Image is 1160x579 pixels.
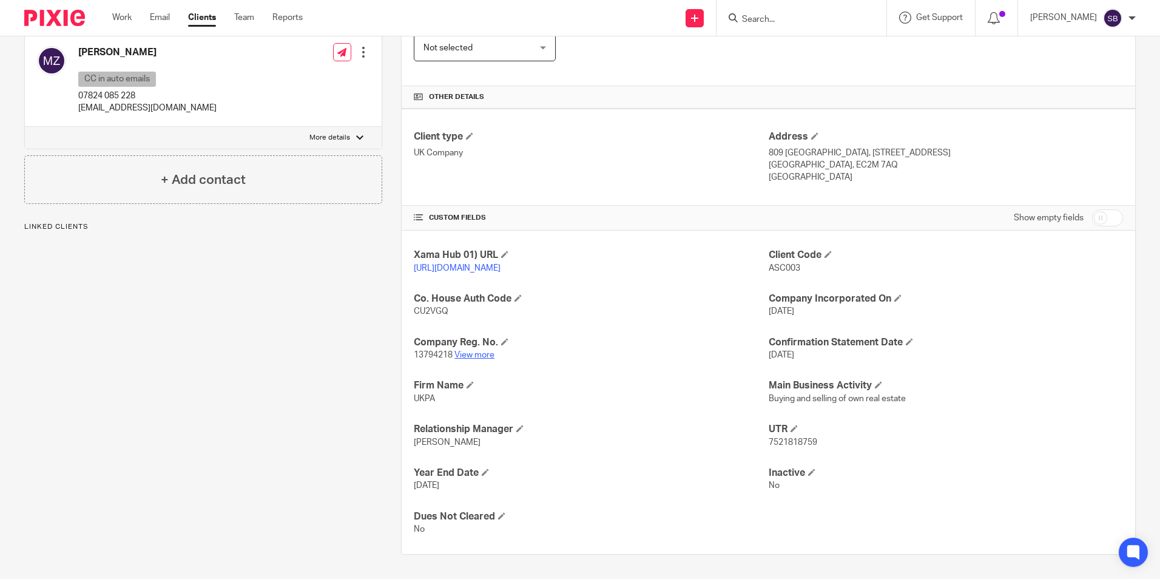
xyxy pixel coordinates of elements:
p: [PERSON_NAME] [1030,12,1097,24]
span: No [414,525,425,533]
h4: Company Reg. No. [414,336,768,349]
h4: [PERSON_NAME] [78,46,217,59]
h4: CUSTOM FIELDS [414,213,768,223]
p: 07824 085 228 [78,90,217,102]
label: Show empty fields [1014,212,1084,224]
p: CC in auto emails [78,72,156,87]
h4: UTR [769,423,1123,436]
h4: Confirmation Statement Date [769,336,1123,349]
h4: Xama Hub 01) URL [414,249,768,262]
h4: Dues Not Cleared [414,510,768,523]
p: [EMAIL_ADDRESS][DOMAIN_NAME] [78,102,217,114]
h4: Company Incorporated On [769,293,1123,305]
span: UKPA [414,394,435,403]
p: Linked clients [24,222,382,232]
span: [PERSON_NAME] [414,438,481,447]
span: [DATE] [769,307,794,316]
h4: Co. House Auth Code [414,293,768,305]
input: Search [741,15,850,25]
span: 13794218 [414,351,453,359]
h4: Main Business Activity [769,379,1123,392]
h4: + Add contact [161,171,246,189]
img: Pixie [24,10,85,26]
span: Buying and selling of own real estate [769,394,906,403]
h4: Firm Name [414,379,768,392]
span: [DATE] [769,351,794,359]
a: View more [454,351,494,359]
p: UK Company [414,147,768,159]
a: Team [234,12,254,24]
h4: Address [769,130,1123,143]
span: 7521818759 [769,438,817,447]
span: Other details [429,92,484,102]
p: More details [309,133,350,143]
span: No [769,481,780,490]
a: Reports [272,12,303,24]
a: Clients [188,12,216,24]
span: [DATE] [414,481,439,490]
p: 809 [GEOGRAPHIC_DATA], [STREET_ADDRESS] [769,147,1123,159]
a: Email [150,12,170,24]
a: [URL][DOMAIN_NAME] [414,264,501,273]
img: svg%3E [37,46,66,75]
span: ASC003 [769,264,800,273]
h4: Year End Date [414,467,768,479]
span: Not selected [423,44,473,52]
img: svg%3E [1103,8,1122,28]
h4: Inactive [769,467,1123,479]
h4: Relationship Manager [414,423,768,436]
h4: Client Code [769,249,1123,262]
a: Work [112,12,132,24]
p: [GEOGRAPHIC_DATA] [769,171,1123,183]
h4: Client type [414,130,768,143]
p: [GEOGRAPHIC_DATA], EC2M 7AQ [769,159,1123,171]
span: CU2VGQ [414,307,448,316]
span: Get Support [916,13,963,22]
